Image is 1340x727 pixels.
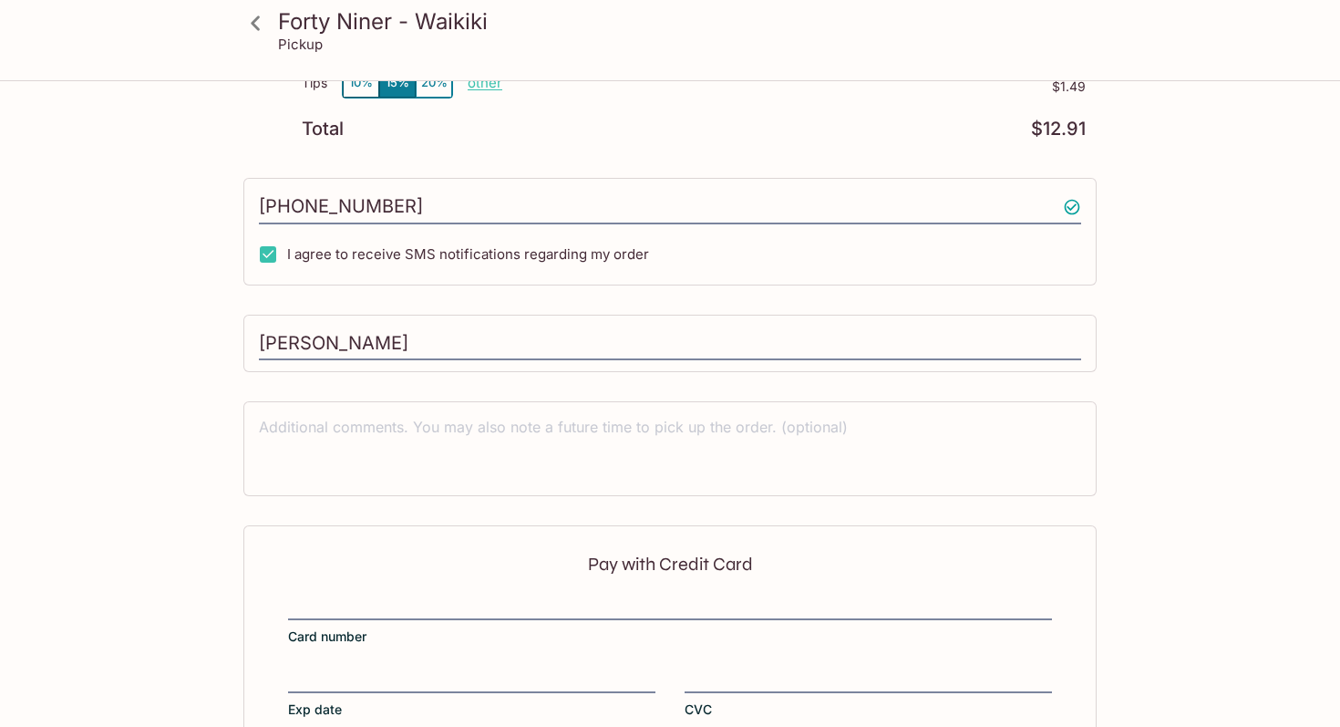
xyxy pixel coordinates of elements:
p: Pay with Credit Card [288,556,1052,573]
span: Card number [288,628,366,646]
button: 15% [379,68,416,98]
span: I agree to receive SMS notifications regarding my order [287,245,649,263]
span: Exp date [288,701,342,719]
h3: Forty Niner - Waikiki [278,7,1093,36]
p: Pickup [278,36,323,53]
span: CVC [685,701,712,719]
button: 10% [343,68,379,98]
iframe: Secure CVC input frame [685,670,1052,690]
input: Enter first and last name [259,327,1081,361]
p: Total [302,120,344,138]
p: $1.49 [502,79,1086,94]
p: Tips [302,76,327,90]
iframe: Secure expiration date input frame [288,670,655,690]
iframe: Secure card number input frame [288,597,1052,617]
button: 20% [416,68,452,98]
input: Enter phone number [259,190,1081,224]
p: $12.91 [1031,120,1086,138]
button: other [468,74,502,91]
